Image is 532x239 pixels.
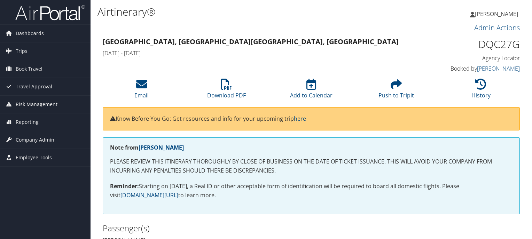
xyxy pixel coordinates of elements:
[294,115,306,122] a: here
[470,3,525,24] a: [PERSON_NAME]
[474,23,520,32] a: Admin Actions
[97,5,383,19] h1: Airtinerary®
[110,182,513,200] p: Starting on [DATE], a Real ID or other acceptable form of identification will be required to boar...
[290,82,332,99] a: Add to Calendar
[16,113,39,131] span: Reporting
[16,131,54,149] span: Company Admin
[16,149,52,166] span: Employee Tools
[103,222,306,234] h2: Passenger(s)
[423,65,520,72] h4: Booked by
[16,78,52,95] span: Travel Approval
[15,5,85,21] img: airportal-logo.png
[110,182,139,190] strong: Reminder:
[103,49,413,57] h4: [DATE] - [DATE]
[120,191,178,199] a: [DOMAIN_NAME][URL]
[110,114,513,124] p: Know Before You Go: Get resources and info for your upcoming trip
[471,82,491,99] a: History
[134,82,149,99] a: Email
[103,37,399,46] strong: [GEOGRAPHIC_DATA], [GEOGRAPHIC_DATA] [GEOGRAPHIC_DATA], [GEOGRAPHIC_DATA]
[207,82,246,99] a: Download PDF
[16,60,42,78] span: Book Travel
[16,42,28,60] span: Trips
[110,157,513,175] p: PLEASE REVIEW THIS ITINERARY THOROUGHLY BY CLOSE OF BUSINESS ON THE DATE OF TICKET ISSUANCE. THIS...
[423,37,520,51] h1: DQC27G
[139,144,184,151] a: [PERSON_NAME]
[423,54,520,62] h4: Agency Locator
[16,25,44,42] span: Dashboards
[477,65,520,72] a: [PERSON_NAME]
[110,144,184,151] strong: Note from
[16,96,57,113] span: Risk Management
[475,10,518,18] span: [PERSON_NAME]
[378,82,414,99] a: Push to Tripit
